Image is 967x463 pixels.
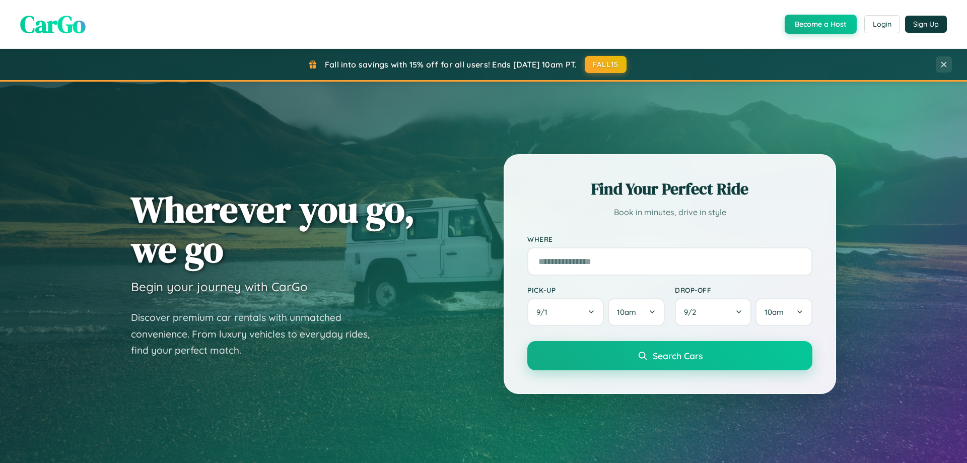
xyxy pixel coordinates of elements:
[527,286,665,294] label: Pick-up
[755,298,812,326] button: 10am
[131,189,415,269] h1: Wherever you go, we go
[20,8,86,41] span: CarGo
[536,307,552,317] span: 9 / 1
[684,307,701,317] span: 9 / 2
[675,286,812,294] label: Drop-off
[785,15,857,34] button: Become a Host
[527,235,812,243] label: Where
[765,307,784,317] span: 10am
[131,309,383,359] p: Discover premium car rentals with unmatched convenience. From luxury vehicles to everyday rides, ...
[585,56,627,73] button: FALL15
[131,279,308,294] h3: Begin your journey with CarGo
[905,16,947,33] button: Sign Up
[527,341,812,370] button: Search Cars
[675,298,751,326] button: 9/2
[864,15,900,33] button: Login
[527,178,812,200] h2: Find Your Perfect Ride
[653,350,703,361] span: Search Cars
[527,298,604,326] button: 9/1
[608,298,665,326] button: 10am
[325,59,577,70] span: Fall into savings with 15% off for all users! Ends [DATE] 10am PT.
[617,307,636,317] span: 10am
[527,205,812,220] p: Book in minutes, drive in style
